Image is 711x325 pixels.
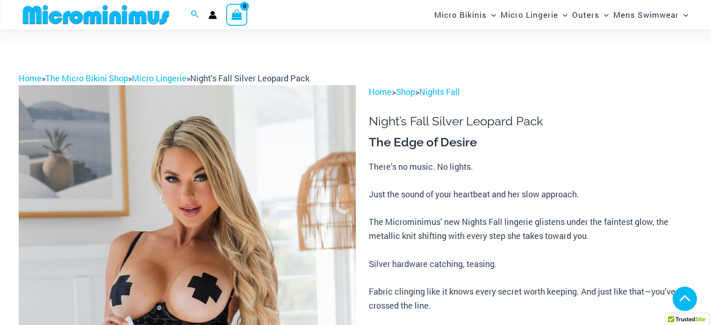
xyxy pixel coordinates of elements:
[570,3,611,27] a: OutersMenu ToggleMenu Toggle
[190,72,309,84] span: Night’s Fall Silver Leopard Pack
[396,86,415,97] a: Shop
[226,4,248,25] a: View Shopping Cart, empty
[431,1,692,28] nav: Site Navigation
[19,72,42,84] a: Home
[45,72,128,84] a: The Micro Bikini Shop
[487,3,496,27] span: Menu Toggle
[599,3,609,27] span: Menu Toggle
[369,86,392,97] a: Home
[208,11,217,19] a: Account icon link
[558,3,567,27] span: Menu Toggle
[498,3,570,27] a: Micro LingerieMenu ToggleMenu Toggle
[369,114,692,129] h1: Night’s Fall Silver Leopard Pack
[611,3,690,27] a: Mens SwimwearMenu ToggleMenu Toggle
[191,9,199,21] a: Search icon link
[613,3,679,27] span: Mens Swimwear
[572,3,599,27] span: Outers
[19,4,173,25] img: MM SHOP LOGO FLAT
[19,72,309,84] span: » » »
[432,3,498,27] a: Micro BikinisMenu ToggleMenu Toggle
[369,135,692,151] h3: The Edge of Desire
[434,3,487,27] span: Micro Bikinis
[419,86,460,97] a: Nights Fall
[679,3,688,27] span: Menu Toggle
[369,85,692,99] p: > >
[501,3,558,27] span: Micro Lingerie
[132,72,187,84] a: Micro Lingerie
